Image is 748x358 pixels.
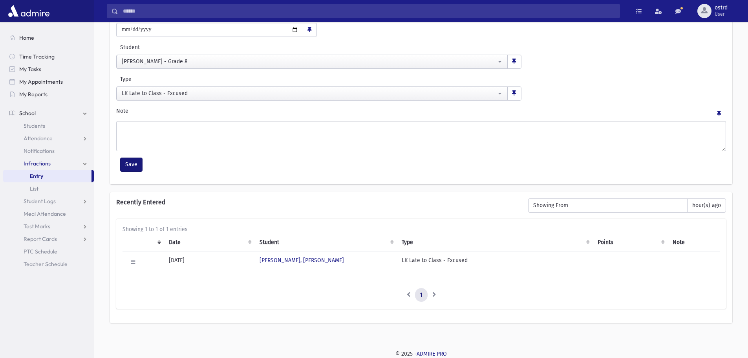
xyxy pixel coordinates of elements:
th: Type: activate to sort column ascending [397,233,593,252]
span: hour(s) ago [687,198,726,213]
label: Note [116,107,128,118]
a: PTC Schedule [3,245,94,258]
a: My Reports [3,88,94,101]
a: Entry [3,170,91,182]
span: Home [19,34,34,41]
span: User [715,11,728,17]
a: My Tasks [3,63,94,75]
span: Entry [30,173,43,180]
span: My Appointments [19,78,63,85]
span: ostrd [715,5,728,11]
a: Notifications [3,145,94,157]
span: PTC Schedule [24,248,57,255]
div: Showing 1 to 1 of 1 entries [123,225,720,233]
a: School [3,107,94,119]
a: Test Marks [3,220,94,233]
th: Student: activate to sort column ascending [255,233,397,252]
a: ADMIRE PRO [417,351,447,357]
div: [PERSON_NAME] - Grade 8 [122,57,496,66]
a: Students [3,119,94,132]
span: Report Cards [24,235,57,242]
button: Save [120,158,143,172]
span: My Reports [19,91,48,98]
a: Home [3,31,94,44]
a: [PERSON_NAME], [PERSON_NAME] [260,257,344,264]
span: Meal Attendance [24,210,66,217]
th: Points: activate to sort column ascending [593,233,668,252]
span: Time Tracking [19,53,55,60]
td: [DATE] [164,251,255,272]
label: Student [116,43,386,51]
a: List [3,182,94,195]
button: LK Late to Class - Excused [117,86,508,101]
span: School [19,110,36,117]
img: AdmirePro [6,3,51,19]
span: Infractions [24,160,51,167]
a: Report Cards [3,233,94,245]
a: Meal Attendance [3,207,94,220]
a: Teacher Schedule [3,258,94,270]
a: 1 [415,288,428,302]
input: Search [118,4,620,18]
span: Test Marks [24,223,50,230]
button: Kremenchutsky, Yaakov - Grade 8 [117,55,508,69]
a: Attendance [3,132,94,145]
span: Attendance [24,135,53,142]
div: © 2025 - [107,350,735,358]
span: My Tasks [19,66,41,73]
div: LK Late to Class - Excused [122,89,496,97]
span: Showing From [528,198,573,213]
a: Student Logs [3,195,94,207]
a: Infractions [3,157,94,170]
label: Type [116,75,319,83]
a: Time Tracking [3,50,94,63]
th: Note [668,233,720,252]
span: Notifications [24,147,55,154]
a: My Appointments [3,75,94,88]
h6: Recently Entered [116,198,520,206]
span: List [30,185,38,192]
th: Date: activate to sort column ascending [164,233,255,252]
span: Teacher Schedule [24,261,68,268]
span: Student Logs [24,198,56,205]
span: Students [24,122,45,129]
td: LK Late to Class - Excused [397,251,593,272]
